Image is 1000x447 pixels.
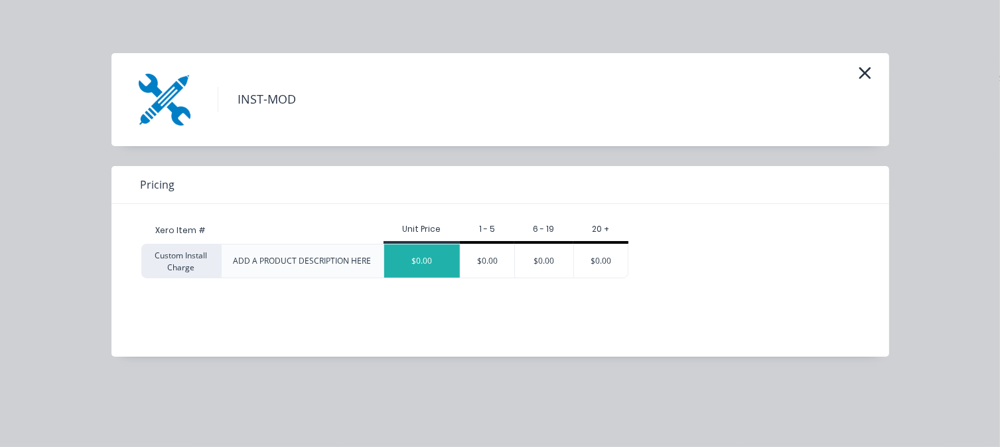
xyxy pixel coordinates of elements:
div: Custom Install Charge [141,244,221,278]
div: Unit Price [384,223,460,235]
div: ADD A PRODUCT DESCRIPTION HERE [234,255,372,267]
div: Xero Item # [141,217,221,244]
div: 6 - 19 [514,223,573,235]
div: $0.00 [574,244,628,278]
div: $0.00 [515,244,573,278]
div: 1 - 5 [460,223,515,235]
img: INST-MOD [131,66,198,133]
h4: INST-MOD [218,87,317,112]
div: $0.00 [461,244,515,278]
span: Pricing [141,177,175,193]
div: $0.00 [384,244,460,278]
div: 20 + [573,223,628,235]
